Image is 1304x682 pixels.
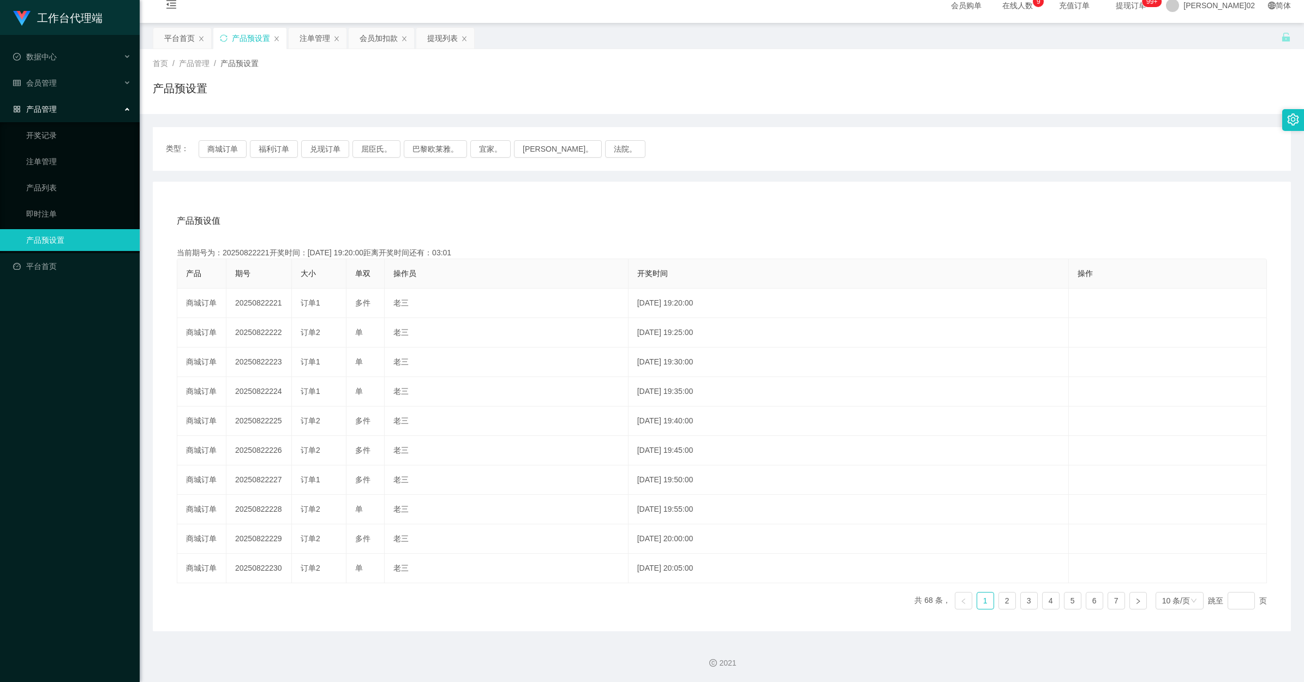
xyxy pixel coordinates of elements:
font: 产品管理 [26,105,57,113]
font: 2021 [719,659,736,667]
td: 商城订单 [177,377,226,406]
font: 简体 [1276,1,1291,10]
td: 商城订单 [177,436,226,465]
td: [DATE] 19:55:00 [629,495,1069,524]
span: 操作员 [393,269,416,278]
td: [DATE] 19:50:00 [629,465,1069,495]
font: 会员管理 [26,79,57,87]
td: 老三 [385,289,629,318]
td: [DATE] 19:25:00 [629,318,1069,348]
td: 老三 [385,377,629,406]
font: 在线人数 [1002,1,1033,10]
td: 商城订单 [177,318,226,348]
a: 图标： 仪表板平台首页 [13,255,131,277]
span: 多件 [355,534,370,543]
td: [DATE] 19:20:00 [629,289,1069,318]
a: 即时注单 [26,203,131,225]
span: 多件 [355,416,370,425]
span: 单 [355,564,363,572]
span: 产品 [186,269,201,278]
span: 首页 [153,59,168,68]
i: 图标： 关闭 [273,35,280,42]
td: 20250822230 [226,554,292,583]
td: 20250822224 [226,377,292,406]
span: 单双 [355,269,370,278]
span: 单 [355,328,363,337]
div: 当前期号为：20250822221开奖时间：[DATE] 19:20:00距离开奖时间还有：03:01 [177,247,1267,259]
td: [DATE] 19:35:00 [629,377,1069,406]
li: 下一页 [1129,592,1147,609]
span: 订单1 [301,357,320,366]
h1: 产品预设置 [153,80,207,97]
a: 开奖记录 [26,124,131,146]
div: 跳至 页 [1208,592,1267,609]
td: 商城订单 [177,495,226,524]
button: 巴黎欧莱雅。 [404,140,467,158]
td: 老三 [385,495,629,524]
td: 商城订单 [177,524,226,554]
td: [DATE] 20:00:00 [629,524,1069,554]
a: 4 [1043,593,1059,609]
span: 类型： [166,140,199,158]
span: 单 [355,505,363,513]
i: 图标：左 [960,598,967,605]
div: 产品预设置 [232,28,270,49]
i: 图标： 右 [1135,598,1141,605]
div: 10 条/页 [1162,593,1190,609]
a: 1 [977,593,994,609]
button: 福利订单 [250,140,298,158]
span: 多件 [355,475,370,484]
td: 20250822223 [226,348,292,377]
i: 图标： 关闭 [333,35,340,42]
td: 商城订单 [177,465,226,495]
td: 20250822228 [226,495,292,524]
i: 图标： 解锁 [1281,32,1291,42]
span: 订单1 [301,298,320,307]
i: 图标： 向下 [1191,597,1197,605]
i: 图标： 同步 [220,34,228,42]
td: 20250822221 [226,289,292,318]
li: 上一页 [955,592,972,609]
td: 老三 [385,348,629,377]
span: 产品预设值 [177,214,220,228]
i: 图标： 关闭 [461,35,468,42]
span: 单 [355,357,363,366]
font: 数据中心 [26,52,57,61]
span: 产品管理 [179,59,210,68]
td: 老三 [385,406,629,436]
td: 老三 [385,465,629,495]
span: 单 [355,387,363,396]
button: [PERSON_NAME]。 [514,140,602,158]
button: 宜家。 [470,140,511,158]
span: 多件 [355,446,370,454]
div: 会员加扣款 [360,28,398,49]
td: [DATE] 20:05:00 [629,554,1069,583]
a: 2 [999,593,1015,609]
span: 订单2 [301,416,320,425]
td: 老三 [385,524,629,554]
td: 老三 [385,554,629,583]
font: 充值订单 [1059,1,1090,10]
td: 商城订单 [177,554,226,583]
span: / [214,59,216,68]
span: 订单2 [301,505,320,513]
i: 图标： check-circle-o [13,53,21,61]
a: 产品列表 [26,177,131,199]
span: 订单2 [301,564,320,572]
li: 共 68 条， [914,592,950,609]
h1: 工作台代理端 [37,1,103,35]
span: 订单2 [301,534,320,543]
td: [DATE] 19:30:00 [629,348,1069,377]
a: 注单管理 [26,151,131,172]
div: 提现列表 [427,28,458,49]
td: [DATE] 19:40:00 [629,406,1069,436]
i: 图标： 关闭 [401,35,408,42]
td: 老三 [385,436,629,465]
button: 屈臣氏。 [352,140,400,158]
i: 图标： table [13,79,21,87]
td: 20250822225 [226,406,292,436]
td: 商城订单 [177,348,226,377]
td: [DATE] 19:45:00 [629,436,1069,465]
a: 产品预设置 [26,229,131,251]
a: 7 [1108,593,1124,609]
